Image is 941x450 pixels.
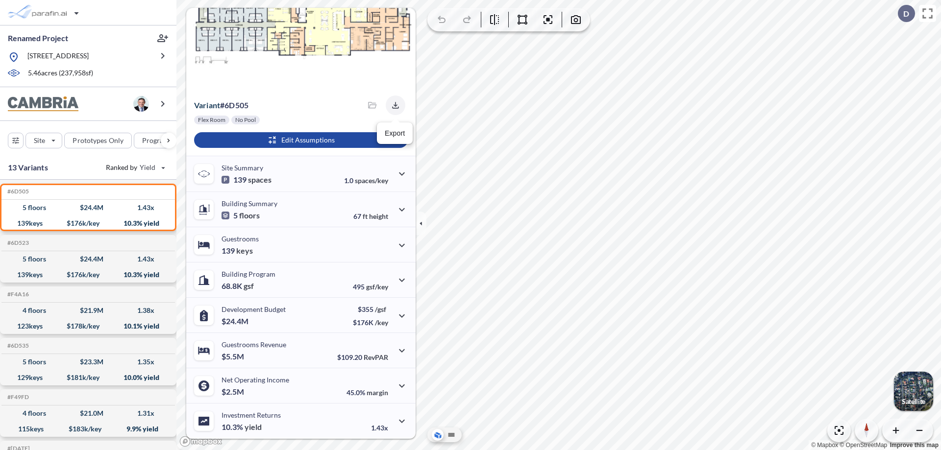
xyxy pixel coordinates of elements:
[194,132,408,148] button: Edit Assumptions
[432,429,444,441] button: Aerial View
[281,135,335,145] p: Edit Assumptions
[222,316,250,326] p: $24.4M
[222,340,286,349] p: Guestrooms Revenue
[890,442,939,449] a: Improve this map
[385,128,405,139] p: Export
[25,133,62,148] button: Site
[337,353,388,361] p: $109.20
[222,199,277,208] p: Building Summary
[222,175,272,185] p: 139
[5,394,29,401] h5: Click to copy the code
[371,424,388,432] p: 1.43x
[239,211,260,220] span: floors
[366,283,388,291] span: gsf/key
[353,212,388,220] p: 67
[5,342,29,349] h5: Click to copy the code
[353,318,388,327] p: $176K
[64,133,132,148] button: Prototypes Only
[222,246,253,256] p: 139
[222,281,254,291] p: 68.8K
[353,305,388,313] p: $355
[353,283,388,291] p: 495
[5,291,29,298] h5: Click to copy the code
[222,270,275,278] p: Building Program
[140,163,156,172] span: Yield
[446,429,457,441] button: Site Plan
[34,136,45,145] p: Site
[222,164,263,172] p: Site Summary
[73,136,124,145] p: Prototypes Only
[364,353,388,361] span: RevPAR
[235,116,256,124] p: No Pool
[28,68,93,79] p: 5.46 acres ( 237,958 sf)
[222,387,246,397] p: $2.5M
[375,318,388,327] span: /key
[811,442,838,449] a: Mapbox
[8,162,48,173] p: 13 Variants
[5,188,29,195] h5: Click to copy the code
[222,211,260,220] p: 5
[8,96,78,112] img: BrandImage
[375,305,386,313] span: /gsf
[344,176,388,185] p: 1.0
[222,235,259,243] p: Guestrooms
[222,352,246,361] p: $5.5M
[5,239,29,246] h5: Click to copy the code
[142,136,170,145] p: Program
[134,133,187,148] button: Program
[222,305,286,313] p: Development Budget
[198,116,225,124] p: Flex Room
[248,175,272,185] span: spaces
[194,100,220,110] span: Variant
[236,246,253,256] span: keys
[245,422,262,432] span: yield
[894,372,933,411] button: Switcher ImageSatellite
[222,411,281,419] p: Investment Returns
[8,33,68,44] p: Renamed Project
[840,442,887,449] a: OpenStreetMap
[179,436,223,447] a: Mapbox homepage
[98,160,172,175] button: Ranked by Yield
[903,9,909,18] p: D
[902,398,925,405] p: Satellite
[194,100,248,110] p: # 6d505
[222,422,262,432] p: 10.3%
[27,51,89,63] p: [STREET_ADDRESS]
[133,96,149,112] img: user logo
[367,388,388,397] span: margin
[244,281,254,291] span: gsf
[222,376,289,384] p: Net Operating Income
[355,176,388,185] span: spaces/key
[347,388,388,397] p: 45.0%
[369,212,388,220] span: height
[894,372,933,411] img: Switcher Image
[363,212,368,220] span: ft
